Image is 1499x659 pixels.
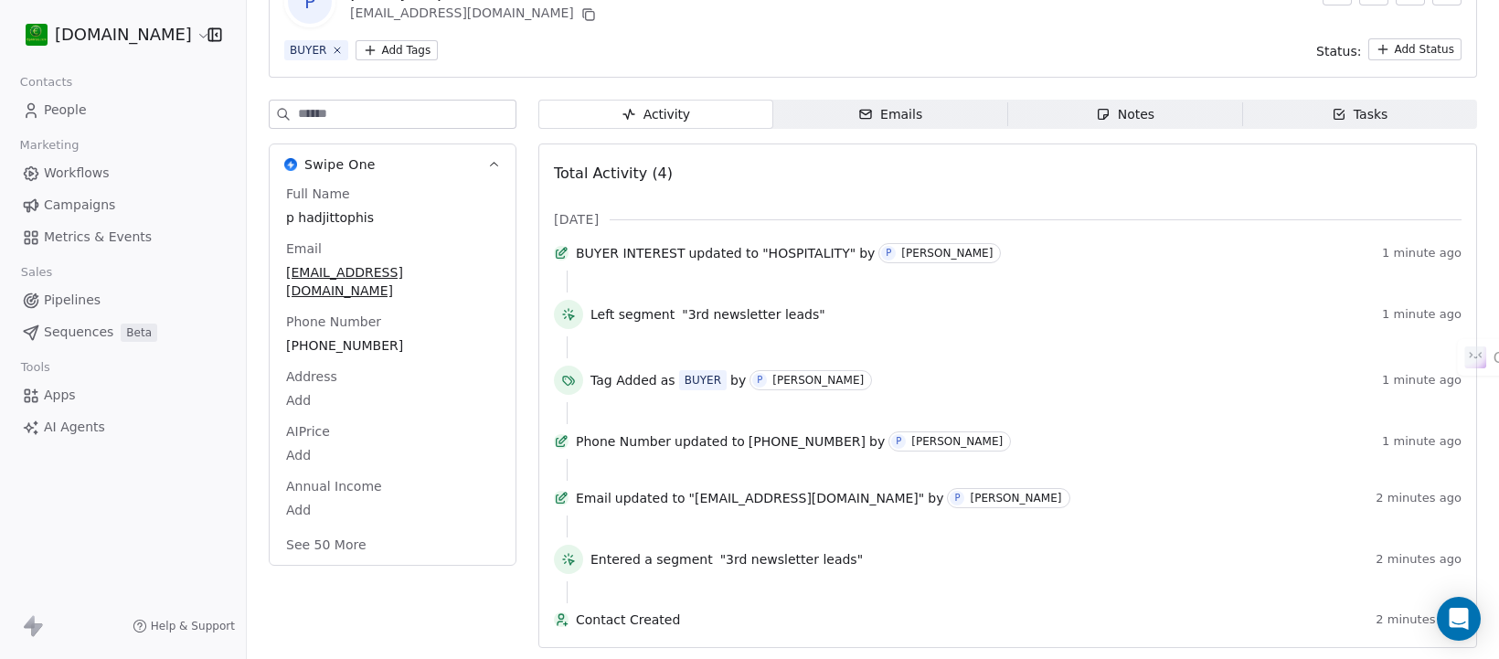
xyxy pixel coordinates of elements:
a: Metrics & Events [15,222,231,252]
span: Contact Created [576,611,1368,629]
span: Contacts [12,69,80,96]
div: Tasks [1332,105,1388,124]
span: as [661,371,675,389]
span: Help & Support [151,619,235,633]
div: P [757,373,762,388]
span: [EMAIL_ADDRESS][DOMAIN_NAME] [286,263,499,300]
div: P [954,491,960,505]
span: updated to [688,244,759,262]
span: 1 minute ago [1382,434,1462,449]
span: AI Agents [44,418,105,437]
span: Campaigns [44,196,115,215]
div: Emails [858,105,922,124]
div: BUYER [290,42,326,58]
button: Swipe OneSwipe One [270,144,516,185]
span: "HOSPITALITY" [762,244,856,262]
button: Add Tags [356,40,438,60]
span: Swipe One [304,155,376,174]
span: Total Activity (4) [554,165,673,182]
span: Address [282,367,341,386]
span: Phone Number [576,432,671,451]
span: "[EMAIL_ADDRESS][DOMAIN_NAME]" [689,489,925,507]
span: 1 minute ago [1382,373,1462,388]
button: [DOMAIN_NAME] [22,19,195,50]
span: Tools [13,354,58,381]
div: [PERSON_NAME] [901,247,993,260]
span: Marketing [12,132,87,159]
span: [DOMAIN_NAME] [55,23,192,47]
a: People [15,95,231,125]
div: BUYER [685,372,721,388]
span: "3rd newsletter leads" [720,550,863,569]
div: P [886,246,891,260]
span: 1 minute ago [1382,246,1462,260]
span: by [730,371,746,389]
span: Beta [121,324,157,342]
span: Tag Added [590,371,657,389]
div: Notes [1096,105,1154,124]
span: Add [286,391,499,409]
span: [PHONE_NUMBER] [749,432,866,451]
span: by [859,244,875,262]
span: updated to [615,489,686,507]
span: 1 minute ago [1382,307,1462,322]
div: Swipe OneSwipe One [270,185,516,565]
span: Phone Number [282,313,385,331]
span: Entered a segment [590,550,713,569]
div: Open Intercom Messenger [1437,597,1481,641]
span: Annual Income [282,477,386,495]
span: Workflows [44,164,110,183]
button: See 50 More [275,528,377,561]
span: [DATE] [554,210,599,229]
span: by [869,432,885,451]
span: Email [576,489,611,507]
span: "3rd newsletter leads" [682,305,824,324]
span: Pipelines [44,291,101,310]
div: [PERSON_NAME] [970,492,1061,505]
span: p hadjittophis [286,208,499,227]
span: Status: [1316,42,1361,60]
span: [PHONE_NUMBER] [286,336,499,355]
span: Sequences [44,323,113,342]
span: Left segment [590,305,675,324]
img: 439216937_921727863089572_7037892552807592703_n%20(1).jpg [26,24,48,46]
a: AI Agents [15,412,231,442]
span: by [928,489,943,507]
span: Email [282,239,325,258]
div: [PERSON_NAME] [911,435,1003,448]
a: Campaigns [15,190,231,220]
span: Sales [13,259,60,286]
span: 2 minutes ago [1376,491,1462,505]
span: 2 minutes ago [1376,552,1462,567]
button: Add Status [1368,38,1462,60]
a: Help & Support [133,619,235,633]
span: Full Name [282,185,354,203]
span: Add [286,501,499,519]
div: [EMAIL_ADDRESS][DOMAIN_NAME] [350,4,600,26]
span: Add [286,446,499,464]
span: People [44,101,87,120]
a: SequencesBeta [15,317,231,347]
span: Metrics & Events [44,228,152,247]
span: updated to [675,432,745,451]
a: Pipelines [15,285,231,315]
span: BUYER INTEREST [576,244,685,262]
a: Workflows [15,158,231,188]
a: Apps [15,380,231,410]
span: 2 minutes ago [1376,612,1462,627]
div: [PERSON_NAME] [772,374,864,387]
div: P [896,434,901,449]
span: AIPrice [282,422,334,441]
img: Swipe One [284,158,297,171]
span: Apps [44,386,76,405]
